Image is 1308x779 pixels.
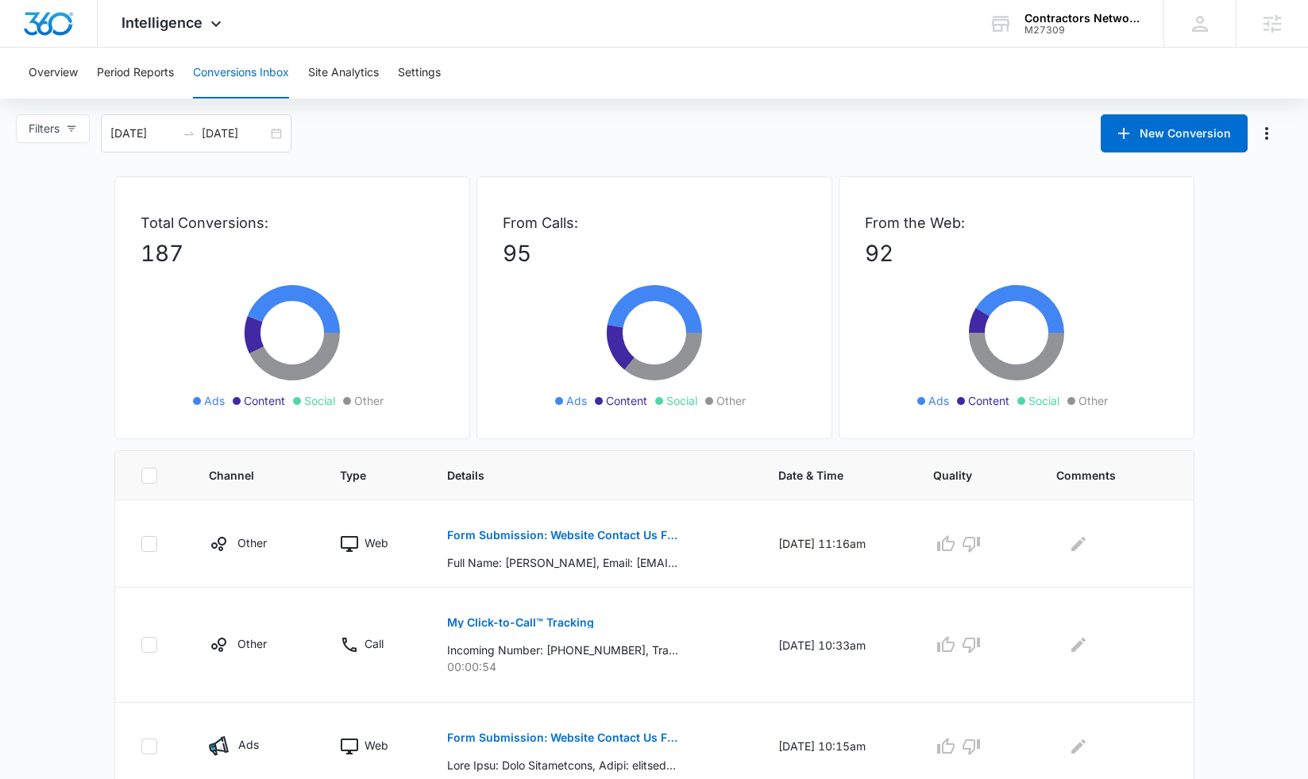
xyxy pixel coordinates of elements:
p: 92 [865,237,1168,270]
span: Content [606,392,647,409]
p: Other [237,534,267,551]
p: Other [237,635,267,652]
input: Start date [110,125,176,142]
button: Settings [398,48,441,98]
p: Ads [238,736,259,753]
p: My Click-to-Call™ Tracking [447,617,594,628]
p: Incoming Number: [PHONE_NUMBER], Tracking Number: [PHONE_NUMBER], Ring To: [PHONE_NUMBER], Caller... [447,642,678,658]
span: Ads [566,392,587,409]
p: Total Conversions: [141,212,444,233]
span: swap-right [183,127,195,140]
span: Content [968,392,1009,409]
button: Overview [29,48,78,98]
button: My Click-to-Call™ Tracking [447,604,594,642]
p: Form Submission: Website Contact Us Form [447,732,678,743]
button: Edit Comments [1066,531,1091,557]
button: Edit Comments [1066,632,1091,658]
span: Ads [928,392,949,409]
button: Period Reports [97,48,174,98]
p: Web [365,737,388,754]
span: to [183,127,195,140]
span: Other [716,392,746,409]
span: Filters [29,120,60,137]
span: Other [354,392,384,409]
span: Social [304,392,335,409]
span: Social [666,392,697,409]
p: 00:00:54 [447,658,740,675]
span: Comments [1056,467,1145,484]
span: Details [447,467,717,484]
p: Form Submission: Website Contact Us Form [447,530,678,541]
span: Type [340,467,386,484]
p: Lore Ipsu: Dolo Sitametcons, Adipi: elitsed@doe.tem, Incid: 5130986239, Utla Etdolo(m) Ali Eni Ad... [447,757,678,773]
p: From Calls: [503,212,806,233]
p: From the Web: [865,212,1168,233]
button: New Conversion [1101,114,1248,152]
span: Social [1028,392,1059,409]
div: account id [1024,25,1140,36]
span: Channel [209,467,279,484]
button: Filters [16,114,90,143]
button: Edit Comments [1066,734,1091,759]
span: Intelligence [122,14,203,31]
p: Web [365,534,388,551]
button: Conversions Inbox [193,48,289,98]
button: Form Submission: Website Contact Us Form [447,516,678,554]
p: Full Name: [PERSON_NAME], Email: [EMAIL_ADDRESS][DOMAIN_NAME], Phone: [PHONE_NUMBER], What Course... [447,554,678,571]
div: account name [1024,12,1140,25]
button: Manage Numbers [1254,121,1279,146]
span: Ads [204,392,225,409]
td: [DATE] 11:16am [759,500,914,588]
p: Call [365,635,384,652]
input: End date [202,125,268,142]
button: Site Analytics [308,48,379,98]
button: Form Submission: Website Contact Us Form [447,719,678,757]
span: Quality [933,467,995,484]
td: [DATE] 10:33am [759,588,914,703]
span: Other [1078,392,1108,409]
p: 95 [503,237,806,270]
span: Date & Time [778,467,872,484]
p: 187 [141,237,444,270]
span: Content [244,392,285,409]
